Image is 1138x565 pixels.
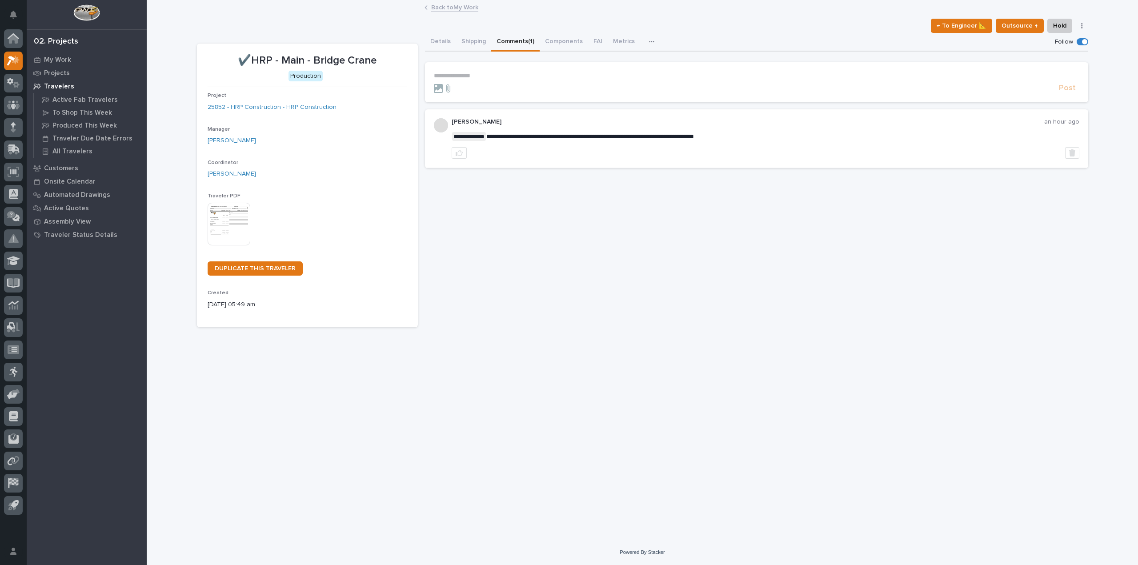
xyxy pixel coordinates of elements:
span: Created [208,290,228,296]
p: Customers [44,164,78,172]
div: Notifications [11,11,23,25]
button: Post [1055,83,1079,93]
span: Outsource ↑ [1002,20,1038,31]
a: Customers [27,161,147,175]
a: Projects [27,66,147,80]
button: FAI [588,33,608,52]
a: Traveler Due Date Errors [34,132,147,144]
span: Coordinator [208,160,238,165]
img: Workspace Logo [73,4,100,21]
button: Notifications [4,5,23,24]
a: Powered By Stacker [620,549,665,555]
button: Shipping [456,33,491,52]
span: Post [1059,83,1076,93]
p: Active Fab Travelers [52,96,118,104]
a: Traveler Status Details [27,228,147,241]
a: Automated Drawings [27,188,147,201]
p: To Shop This Week [52,109,112,117]
a: My Work [27,53,147,66]
span: Traveler PDF [208,193,240,199]
a: [PERSON_NAME] [208,136,256,145]
button: ← To Engineer 📐 [931,19,992,33]
button: Comments (1) [491,33,540,52]
button: like this post [452,147,467,159]
p: [DATE] 05:49 am [208,300,407,309]
span: Manager [208,127,230,132]
p: Automated Drawings [44,191,110,199]
span: Hold [1053,20,1066,31]
button: Components [540,33,588,52]
p: Assembly View [44,218,91,226]
a: To Shop This Week [34,106,147,119]
p: an hour ago [1044,118,1079,126]
a: 25852 - HRP Construction - HRP Construction [208,103,337,112]
a: Assembly View [27,215,147,228]
div: 02. Projects [34,37,78,47]
p: Produced This Week [52,122,117,130]
a: Active Quotes [27,201,147,215]
button: Hold [1047,19,1072,33]
p: ✔️HRP - Main - Bridge Crane [208,54,407,67]
p: Follow [1055,38,1073,46]
a: Produced This Week [34,119,147,132]
p: Traveler Status Details [44,231,117,239]
p: [PERSON_NAME] [452,118,1044,126]
span: DUPLICATE THIS TRAVELER [215,265,296,272]
button: Details [425,33,456,52]
a: Onsite Calendar [27,175,147,188]
a: DUPLICATE THIS TRAVELER [208,261,303,276]
p: Travelers [44,83,74,91]
span: ← To Engineer 📐 [937,20,986,31]
button: Metrics [608,33,640,52]
button: Outsource ↑ [996,19,1044,33]
a: All Travelers [34,145,147,157]
span: Project [208,93,226,98]
p: Onsite Calendar [44,178,96,186]
a: Active Fab Travelers [34,93,147,106]
a: Back toMy Work [431,2,478,12]
p: Projects [44,69,70,77]
p: All Travelers [52,148,92,156]
p: My Work [44,56,71,64]
div: Production [289,71,323,82]
button: Delete post [1065,147,1079,159]
p: Active Quotes [44,204,89,212]
p: Traveler Due Date Errors [52,135,132,143]
a: Travelers [27,80,147,93]
a: [PERSON_NAME] [208,169,256,179]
